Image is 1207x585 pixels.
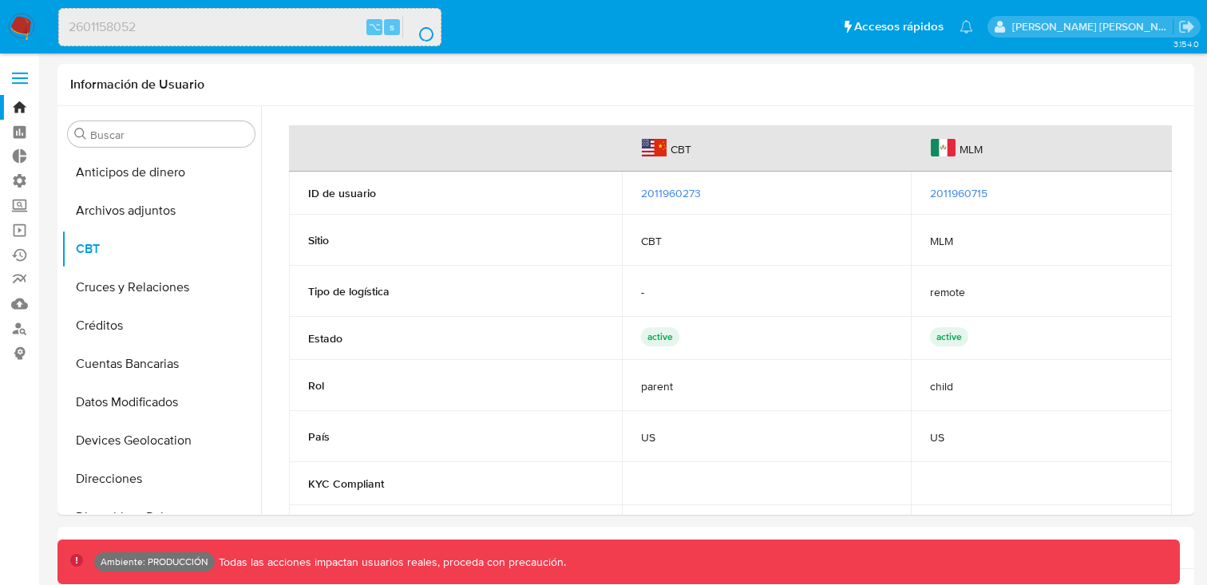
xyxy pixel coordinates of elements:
button: Archivos adjuntos [61,192,261,230]
button: Devices Geolocation [61,421,261,460]
button: Direcciones [61,460,261,498]
a: Salir [1178,18,1195,35]
button: Anticipos de dinero [61,153,261,192]
button: Buscar [74,128,87,140]
input: Buscar [90,128,248,142]
input: Buscar usuario o caso... [59,17,441,38]
button: Datos Modificados [61,383,261,421]
h1: Información de Usuario [70,77,204,93]
span: Accesos rápidos [854,18,944,35]
button: Créditos [61,306,261,345]
button: Cuentas Bancarias [61,345,261,383]
p: victor.david@mercadolibre.com.co [1012,19,1173,34]
button: Dispositivos Point [61,498,261,536]
button: CBT [61,230,261,268]
button: Cruces y Relaciones [61,268,261,306]
span: ⌥ [369,19,381,34]
span: s [390,19,394,34]
a: Notificaciones [960,20,973,34]
p: Todas las acciones impactan usuarios reales, proceda con precaución. [215,555,566,570]
p: Ambiente: PRODUCCIÓN [101,559,208,565]
button: search-icon [402,16,435,38]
